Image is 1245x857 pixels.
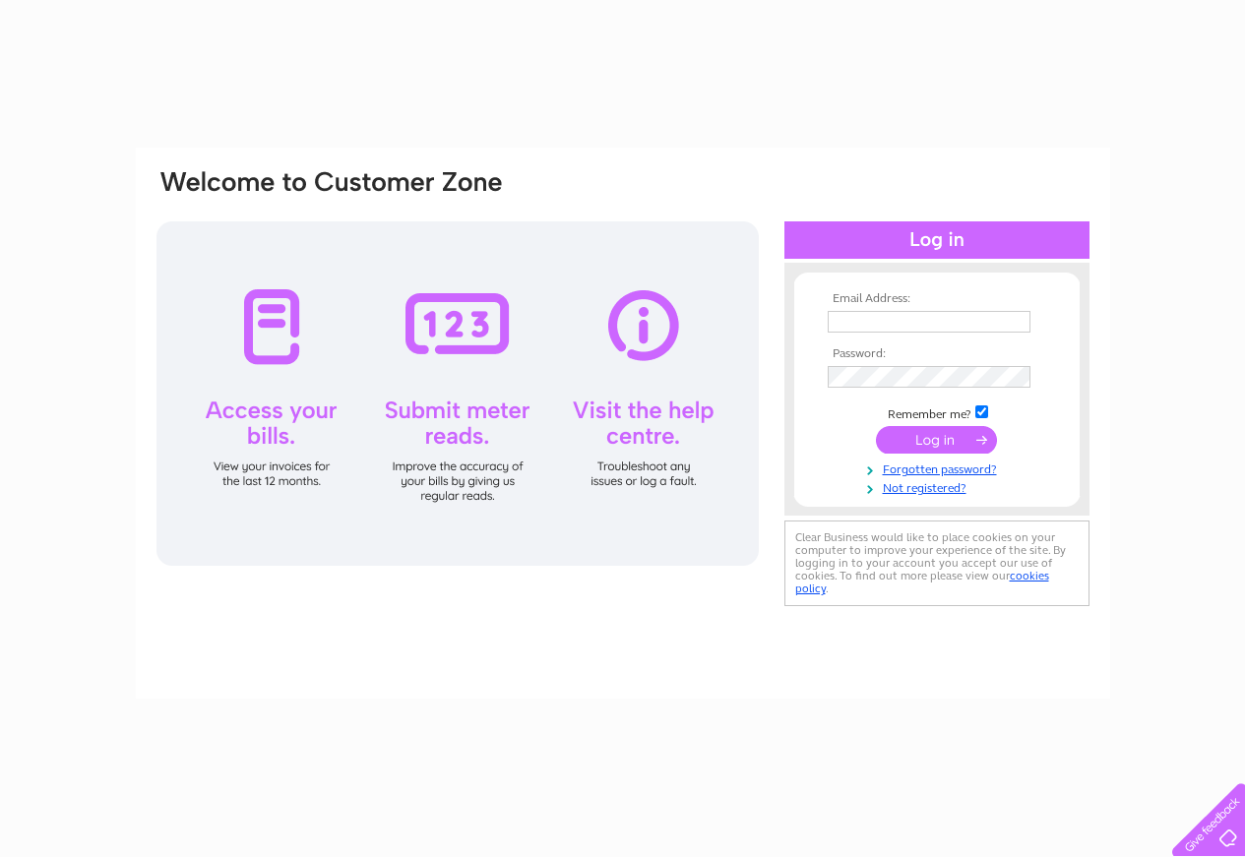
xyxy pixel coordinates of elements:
[795,569,1049,595] a: cookies policy
[828,459,1051,477] a: Forgotten password?
[876,426,997,454] input: Submit
[823,402,1051,422] td: Remember me?
[784,520,1089,606] div: Clear Business would like to place cookies on your computer to improve your experience of the sit...
[823,347,1051,361] th: Password:
[828,477,1051,496] a: Not registered?
[823,292,1051,306] th: Email Address:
